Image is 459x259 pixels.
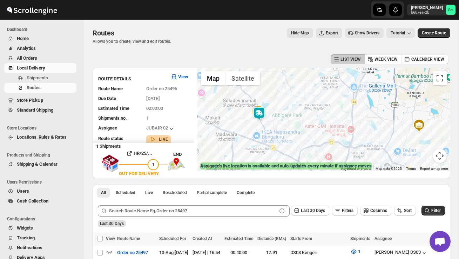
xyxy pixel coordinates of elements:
[98,115,127,121] span: Shipments no.
[17,98,43,103] span: Store PickUp
[4,53,76,63] button: All Orders
[225,71,260,85] button: Show satellite imagery
[4,83,76,93] button: Routes
[149,136,168,143] button: LIVE
[168,158,185,171] img: trip_end.png
[290,249,346,256] div: DS03 Kengeri
[146,125,175,132] button: JUBAIR 02
[146,96,160,101] span: [DATE]
[146,115,149,121] span: 1
[374,236,392,241] span: Assignee
[98,86,123,91] span: Route Name
[237,190,255,195] span: Complete
[173,151,194,158] div: END
[17,188,29,194] span: Users
[145,190,153,195] span: Live
[200,162,372,170] label: Assignee's live location is available and auto-updates every minute if assignee moves
[17,245,42,250] span: Notifications
[17,225,33,231] span: Widgets
[7,125,79,131] span: Store Locations
[27,75,48,80] span: Shipments
[340,57,361,62] span: LIST VIEW
[332,206,358,215] button: Filters
[370,208,387,213] span: Columns
[374,250,428,257] button: [PERSON_NAME] DS03
[159,250,188,255] span: 10-Aug | [DATE]
[27,85,41,90] span: Routes
[290,236,312,241] span: Starts From
[17,65,45,71] span: Local Delivery
[365,54,402,64] button: WEEK VIEW
[401,54,448,64] button: CALENDER VIEW
[224,236,253,241] span: Estimated Time
[4,196,76,206] button: Cash Collection
[17,134,67,140] span: Locations, Rules & Rates
[411,5,443,11] p: [PERSON_NAME]
[101,150,119,177] img: shop.svg
[431,208,441,213] span: Filter
[355,30,379,36] span: Show Drivers
[331,54,365,64] button: LIST VIEW
[433,71,447,85] button: Toggle fullscreen view
[7,179,79,185] span: Users Permissions
[394,206,416,215] button: Sort
[346,246,365,257] button: 1
[193,236,212,241] span: Created At
[134,151,152,156] b: HR/25/...
[166,71,193,82] button: View
[418,28,450,38] button: Create Route
[374,57,398,62] span: WEEK VIEW
[326,30,338,36] span: Export
[93,29,114,37] span: Routes
[17,161,58,167] span: Shipping & Calendar
[342,208,353,213] span: Filters
[98,96,116,101] span: Due Date
[433,149,447,163] button: Map camera controls
[4,233,76,243] button: Tracking
[93,140,121,149] b: 1 Shipments
[199,162,222,171] a: Open this area in Google Maps (opens a new window)
[100,221,124,226] span: Last 30 Days
[197,190,227,195] span: Partial complete
[119,170,159,177] div: OUT FOR DELIVERY
[407,4,456,15] button: User menu
[17,235,35,240] span: Tracking
[199,162,222,171] img: Google
[98,136,123,141] span: Route status
[201,71,225,85] button: Show street map
[116,190,135,195] span: Scheduled
[411,11,443,15] p: b607ea-2b
[117,249,148,256] span: Order no 25497
[257,236,286,241] span: Distance (KMs)
[224,249,253,256] div: 00:40:00
[360,206,391,215] button: Columns
[106,236,115,241] span: View
[117,236,140,241] span: Route Name
[93,39,171,44] p: Allows you to create, view and edit routes.
[7,216,79,222] span: Configurations
[287,28,313,38] button: Map action label
[113,247,152,258] button: Order no 25497
[376,167,402,171] span: Map data ©2025
[422,30,446,36] span: Create Route
[4,223,76,233] button: Widgets
[159,236,186,241] span: Scheduled For
[7,27,79,32] span: Dashboard
[17,46,36,51] span: Analytics
[7,152,79,158] span: Products and Shipping
[358,249,360,254] span: 1
[17,55,37,61] span: All Orders
[251,106,265,120] div: 1
[159,137,168,142] b: LIVE
[448,8,453,12] text: Sc
[17,198,48,204] span: Cash Collection
[4,34,76,44] button: Home
[146,86,177,91] span: Order no 25496
[411,57,444,62] span: CALENDER VIEW
[421,206,445,215] button: Filter
[4,243,76,253] button: Notifications
[101,190,106,195] span: All
[98,125,117,131] span: Assignee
